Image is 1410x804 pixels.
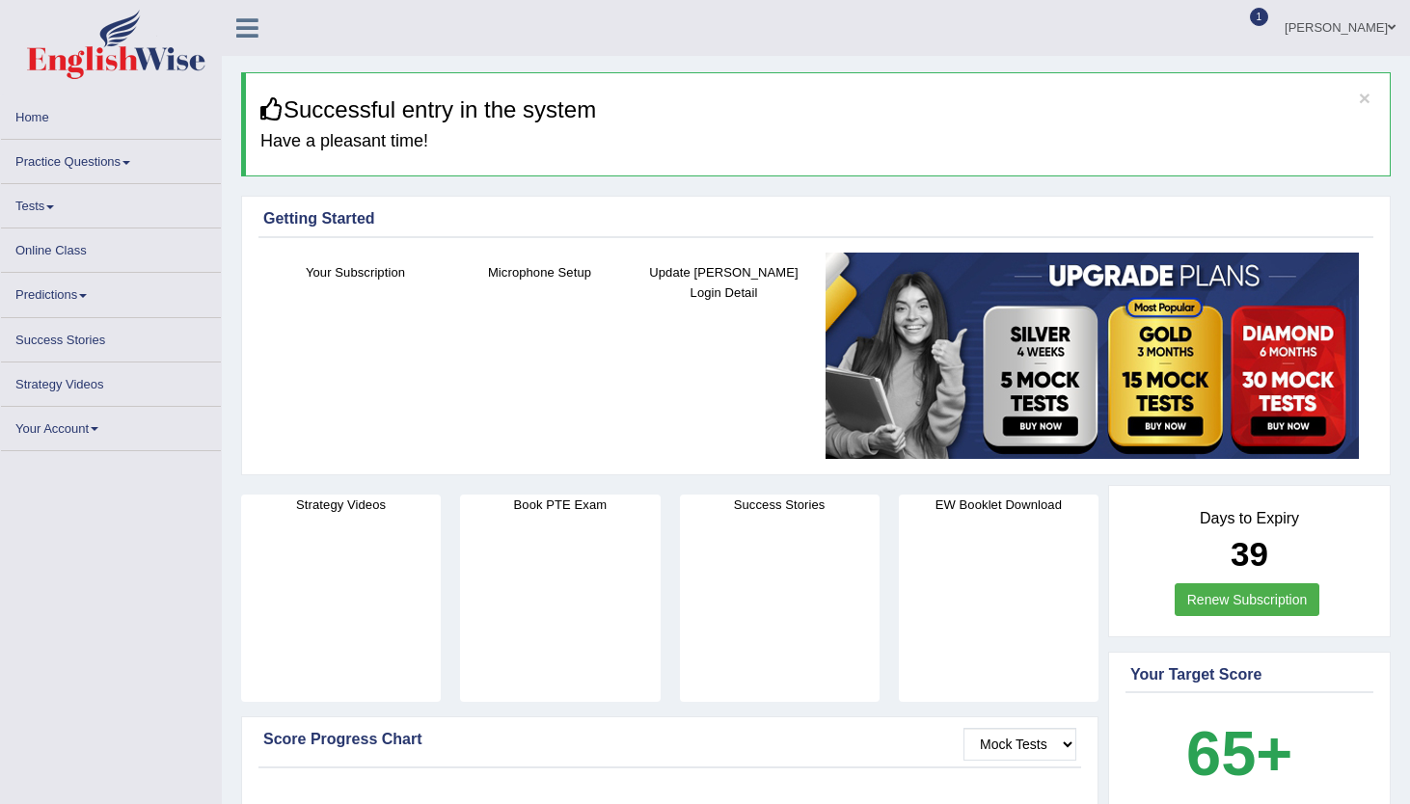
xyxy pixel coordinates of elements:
div: Getting Started [263,207,1369,230]
a: Online Class [1,228,221,266]
a: Predictions [1,273,221,310]
a: Your Account [1,407,221,444]
div: Score Progress Chart [263,728,1076,751]
button: × [1359,88,1370,108]
b: 39 [1231,535,1268,573]
h4: Microphone Setup [457,262,622,282]
a: Practice Questions [1,140,221,177]
div: Your Target Score [1130,663,1369,686]
h4: Have a pleasant time! [260,132,1375,151]
img: small5.jpg [826,253,1359,459]
h4: Update [PERSON_NAME] Login Detail [641,262,806,303]
span: 1 [1250,8,1269,26]
b: 65+ [1186,718,1292,789]
h3: Successful entry in the system [260,97,1375,122]
a: Success Stories [1,318,221,356]
a: Home [1,95,221,133]
h4: EW Booklet Download [899,495,1098,515]
h4: Days to Expiry [1130,510,1369,527]
a: Strategy Videos [1,362,221,400]
h4: Success Stories [680,495,880,515]
h4: Strategy Videos [241,495,441,515]
h4: Your Subscription [273,262,438,282]
a: Renew Subscription [1175,583,1320,616]
h4: Book PTE Exam [460,495,660,515]
a: Tests [1,184,221,222]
